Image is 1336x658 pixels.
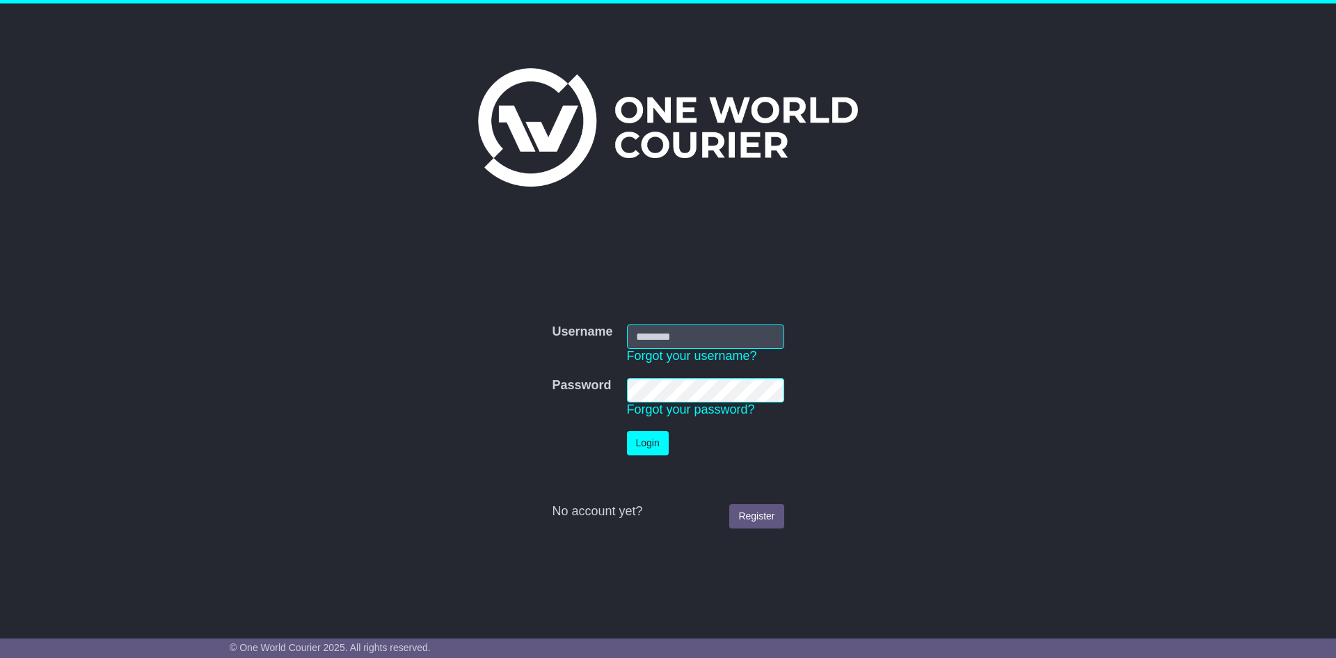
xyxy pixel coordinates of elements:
a: Forgot your password? [627,402,755,416]
img: One World [478,68,858,187]
span: © One World Courier 2025. All rights reserved. [230,642,431,653]
label: Username [552,324,612,340]
div: No account yet? [552,504,784,519]
a: Forgot your username? [627,349,757,363]
a: Register [729,504,784,528]
label: Password [552,378,611,393]
button: Login [627,431,669,455]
